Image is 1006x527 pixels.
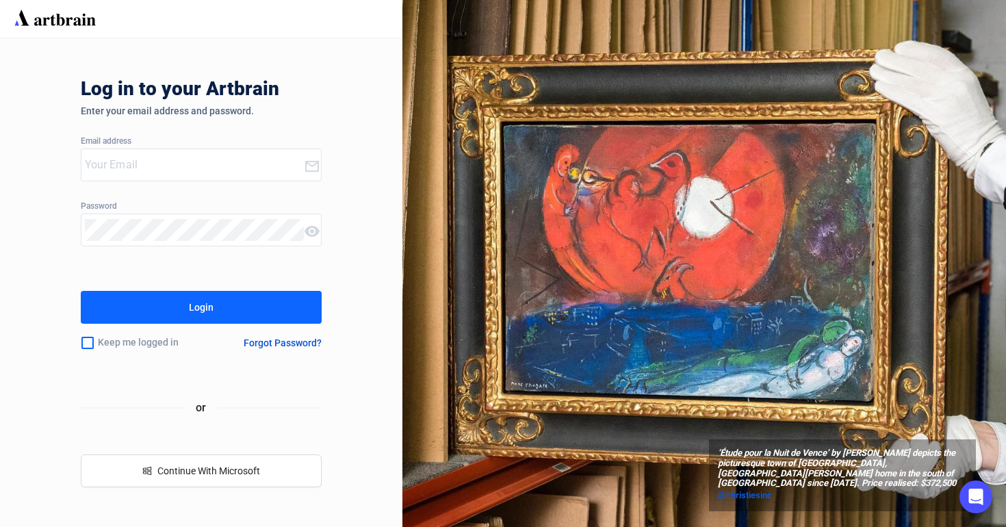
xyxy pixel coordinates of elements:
[81,454,322,487] button: windowsContinue With Microsoft
[189,296,214,318] div: Login
[81,105,322,116] div: Enter your email address and password.
[185,399,217,416] span: or
[718,490,772,500] span: @christiesinc
[244,337,322,348] div: Forgot Password?
[81,291,322,324] button: Login
[81,329,214,357] div: Keep me logged in
[718,448,967,489] span: ‘Étude pour la Nuit de Vence’ by [PERSON_NAME] depicts the picturesque town of [GEOGRAPHIC_DATA],...
[142,466,152,476] span: windows
[718,489,967,502] a: @christiesinc
[959,480,992,513] div: Open Intercom Messenger
[81,78,491,105] div: Log in to your Artbrain
[81,202,322,211] div: Password
[157,465,260,476] span: Continue With Microsoft
[85,154,305,176] input: Your Email
[81,137,322,146] div: Email address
